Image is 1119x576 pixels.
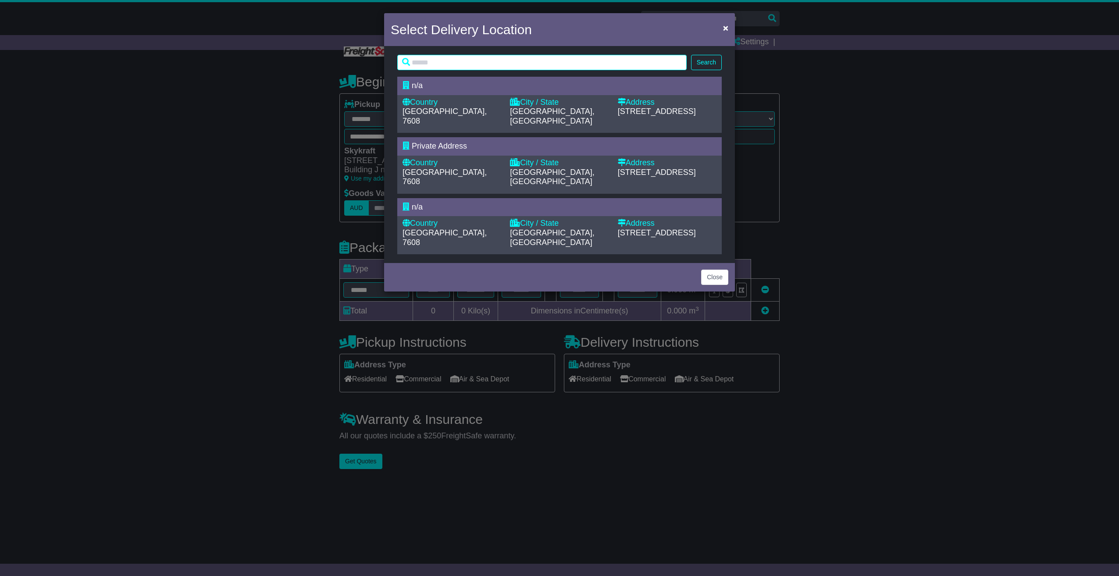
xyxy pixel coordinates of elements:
[618,228,696,237] span: [STREET_ADDRESS]
[701,270,728,285] button: Close
[403,228,487,247] span: [GEOGRAPHIC_DATA], 7608
[403,98,501,107] div: Country
[510,228,594,247] span: [GEOGRAPHIC_DATA], [GEOGRAPHIC_DATA]
[618,98,716,107] div: Address
[618,219,716,228] div: Address
[510,219,609,228] div: City / State
[691,55,722,70] button: Search
[618,158,716,168] div: Address
[719,19,733,37] button: Close
[510,158,609,168] div: City / State
[723,23,728,33] span: ×
[403,219,501,228] div: Country
[391,20,532,39] h4: Select Delivery Location
[618,107,696,116] span: [STREET_ADDRESS]
[412,81,423,90] span: n/a
[412,203,423,211] span: n/a
[412,142,467,150] span: Private Address
[403,168,487,186] span: [GEOGRAPHIC_DATA], 7608
[510,98,609,107] div: City / State
[403,107,487,125] span: [GEOGRAPHIC_DATA], 7608
[510,107,594,125] span: [GEOGRAPHIC_DATA], [GEOGRAPHIC_DATA]
[618,168,696,177] span: [STREET_ADDRESS]
[403,158,501,168] div: Country
[510,168,594,186] span: [GEOGRAPHIC_DATA], [GEOGRAPHIC_DATA]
